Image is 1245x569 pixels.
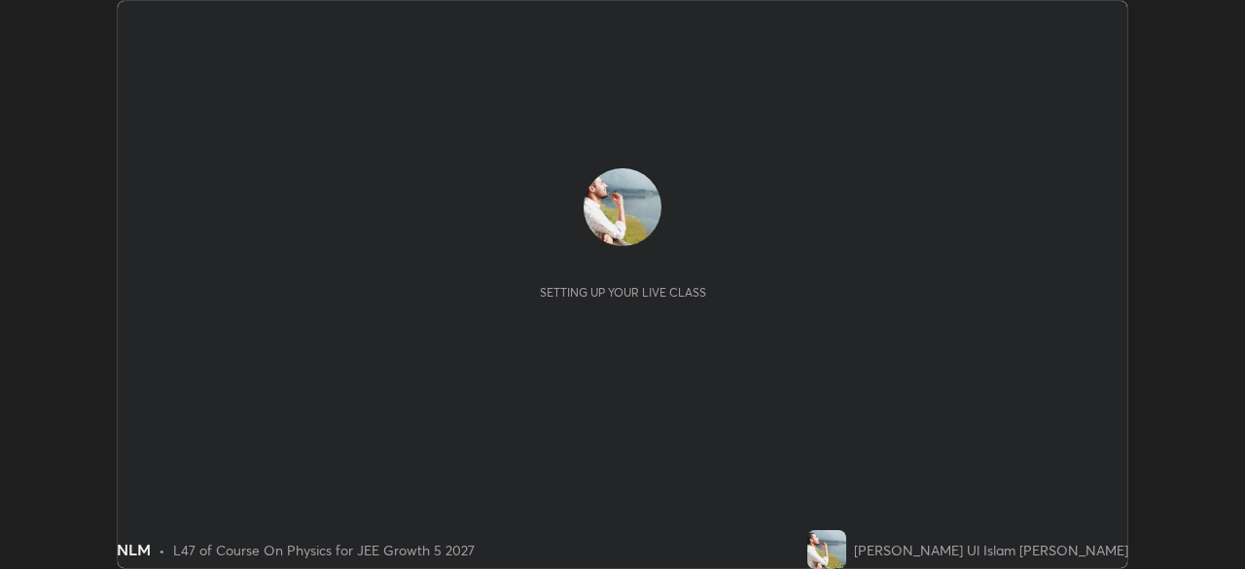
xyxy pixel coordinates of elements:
[584,168,661,246] img: 8542fd9634654b18b5ab1538d47c8f9c.jpg
[117,538,151,561] div: NLM
[159,540,165,560] div: •
[807,530,846,569] img: 8542fd9634654b18b5ab1538d47c8f9c.jpg
[540,285,706,300] div: Setting up your live class
[173,540,475,560] div: L47 of Course On Physics for JEE Growth 5 2027
[854,540,1128,560] div: [PERSON_NAME] Ul Islam [PERSON_NAME]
